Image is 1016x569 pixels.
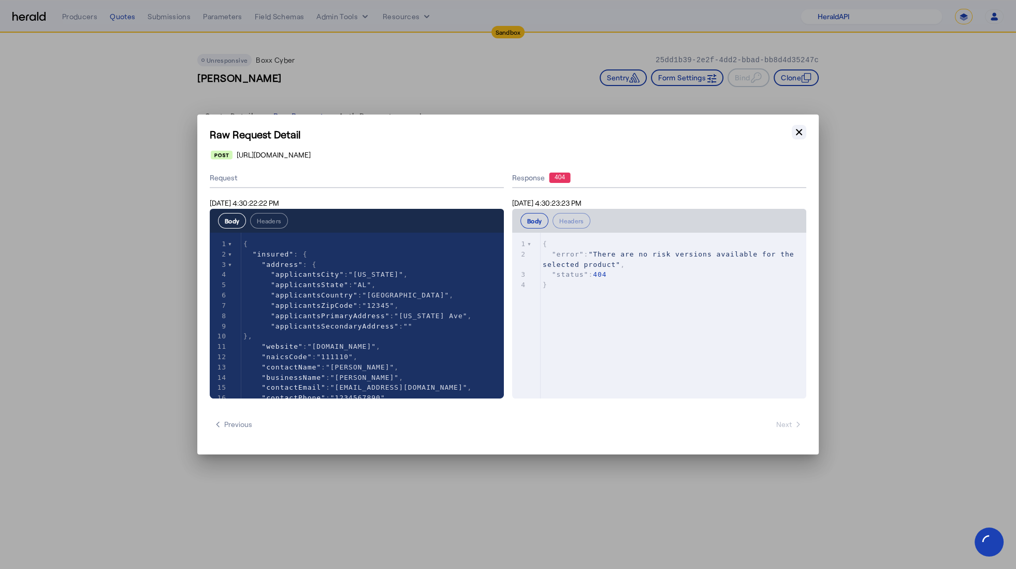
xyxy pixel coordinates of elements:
[543,250,799,268] span: "There are no risk versions available for the selected product"
[552,271,589,278] span: "status"
[243,312,472,320] span: : ,
[349,271,403,278] span: "[US_STATE]"
[262,353,312,361] span: "naicsCode"
[512,249,527,260] div: 2
[520,213,548,229] button: Body
[262,343,302,350] span: "website"
[308,343,376,350] span: "[DOMAIN_NAME]"
[210,301,228,311] div: 7
[553,213,590,229] button: Headers
[543,250,799,268] span: : ,
[243,240,248,248] span: {
[210,393,228,403] div: 16
[593,271,606,278] span: 404
[210,260,228,270] div: 3
[512,280,527,290] div: 4
[210,331,228,342] div: 10
[243,363,399,371] span: : ,
[243,322,413,330] span: :
[316,353,353,361] span: "111110"
[330,383,468,391] span: "[EMAIL_ADDRESS][DOMAIN_NAME]"
[243,332,253,340] span: },
[250,213,288,229] button: Headers
[543,271,607,278] span: :
[555,174,565,181] text: 404
[271,271,344,278] span: "applicantsCity"
[552,250,584,258] span: "error"
[262,394,326,402] span: "contactPhone"
[326,363,394,371] span: "[PERSON_NAME]"
[210,373,228,383] div: 14
[243,302,399,309] span: : ,
[243,394,390,402] span: : ,
[362,291,449,299] span: "[GEOGRAPHIC_DATA]"
[210,311,228,321] div: 8
[543,240,547,248] span: {
[353,281,371,289] span: "AL"
[243,383,472,391] span: : ,
[271,281,349,289] span: "applicantsState"
[512,239,527,249] div: 1
[243,291,454,299] span: : ,
[512,269,527,280] div: 3
[262,363,321,371] span: "contactName"
[210,290,228,301] div: 6
[210,168,504,188] div: Request
[214,419,252,430] span: Previous
[243,281,376,289] span: : ,
[394,312,467,320] span: "[US_STATE] Ave"
[512,173,806,183] div: Response
[330,374,399,381] span: "[PERSON_NAME]"
[253,250,294,258] span: "insured"
[772,415,806,434] button: Next
[271,322,399,330] span: "applicantsSecondaryAddress"
[210,280,228,290] div: 5
[243,250,308,258] span: : {
[210,239,228,249] div: 1
[218,213,246,229] button: Body
[243,271,408,278] span: : ,
[271,291,358,299] span: "applicantsCountry"
[210,269,228,280] div: 4
[210,382,228,393] div: 15
[237,150,311,160] span: [URL][DOMAIN_NAME]
[243,353,358,361] span: : ,
[210,249,228,260] div: 2
[271,312,390,320] span: "applicantsPrimaryAddress"
[262,383,326,391] span: "contactEmail"
[243,343,381,350] span: : ,
[210,362,228,373] div: 13
[262,374,326,381] span: "businessName"
[543,281,547,289] span: }
[271,302,358,309] span: "applicantsZipCode"
[403,322,413,330] span: ""
[262,261,302,268] span: "address"
[210,127,806,141] h1: Raw Request Detail
[776,419,802,430] span: Next
[210,198,279,207] span: [DATE] 4:30:22:22 PM
[210,415,256,434] button: Previous
[362,302,395,309] span: "12345"
[243,261,316,268] span: : {
[210,342,228,352] div: 11
[512,198,582,207] span: [DATE] 4:30:23:23 PM
[243,374,403,381] span: : ,
[210,321,228,332] div: 9
[210,352,228,362] div: 12
[330,394,385,402] span: "1234567890"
